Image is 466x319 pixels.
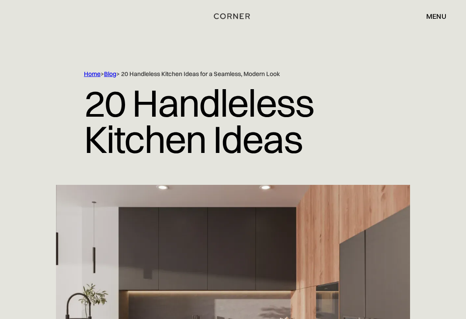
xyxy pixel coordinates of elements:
[209,10,257,22] a: home
[84,70,382,78] div: > > 20 Handleless Kitchen Ideas for a Seamless, Modern Look
[84,70,101,78] a: Home
[426,13,446,20] div: menu
[417,9,446,24] div: menu
[104,70,116,78] a: Blog
[84,78,382,164] h1: 20 Handleless Kitchen Ideas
